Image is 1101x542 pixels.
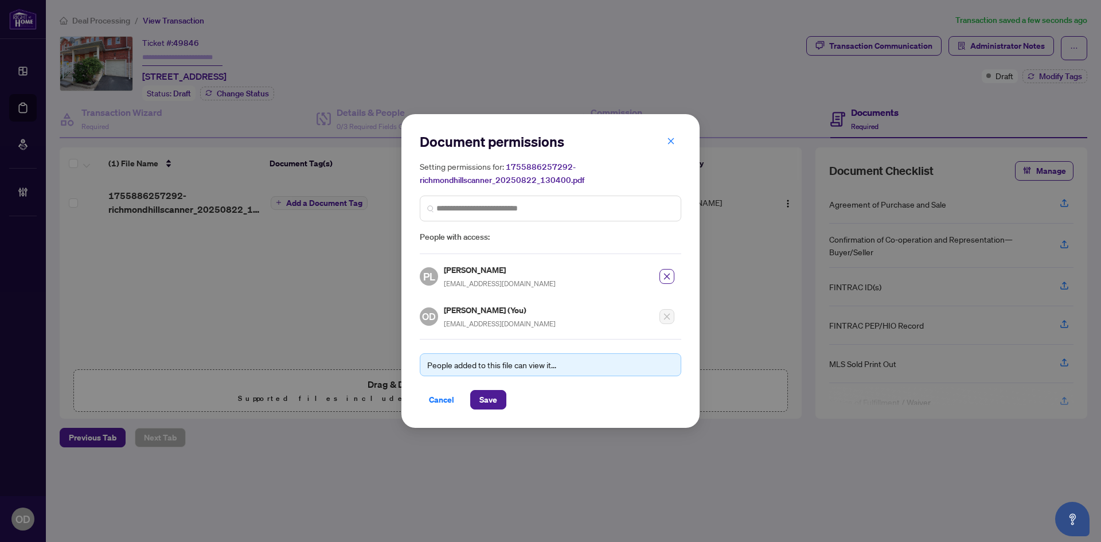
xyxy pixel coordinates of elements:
[1055,502,1090,536] button: Open asap
[444,319,556,328] span: [EMAIL_ADDRESS][DOMAIN_NAME]
[420,231,681,244] span: People with access:
[429,391,454,409] span: Cancel
[470,390,506,410] button: Save
[422,309,436,324] span: OD
[420,132,681,151] h2: Document permissions
[667,137,675,145] span: close
[663,272,671,280] span: close
[444,279,556,288] span: [EMAIL_ADDRESS][DOMAIN_NAME]
[479,391,497,409] span: Save
[420,160,681,186] h5: Setting permissions for:
[444,263,556,276] h5: [PERSON_NAME]
[427,358,674,371] div: People added to this file can view it...
[427,205,434,212] img: search_icon
[444,303,556,317] h5: [PERSON_NAME] (You)
[423,268,435,284] span: PL
[420,390,463,410] button: Cancel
